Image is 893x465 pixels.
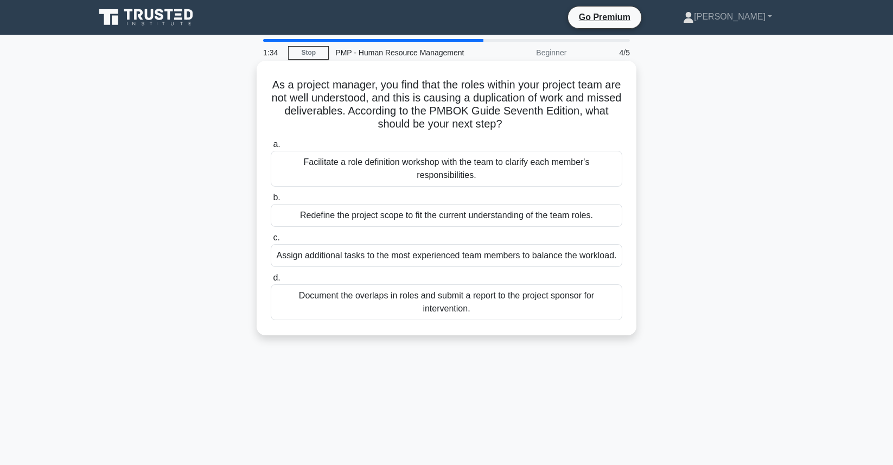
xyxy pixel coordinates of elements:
h5: As a project manager, you find that the roles within your project team are not well understood, a... [270,78,623,131]
span: c. [273,233,279,242]
a: [PERSON_NAME] [657,6,798,28]
a: Go Premium [572,10,637,24]
span: d. [273,273,280,282]
div: Facilitate a role definition workshop with the team to clarify each member's responsibilities. [271,151,622,187]
a: Stop [288,46,329,60]
div: Redefine the project scope to fit the current understanding of the team roles. [271,204,622,227]
span: a. [273,139,280,149]
div: 4/5 [573,42,636,63]
div: Beginner [478,42,573,63]
div: Assign additional tasks to the most experienced team members to balance the workload. [271,244,622,267]
div: Document the overlaps in roles and submit a report to the project sponsor for intervention. [271,284,622,320]
div: 1:34 [257,42,288,63]
div: PMP - Human Resource Management [329,42,478,63]
span: b. [273,193,280,202]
